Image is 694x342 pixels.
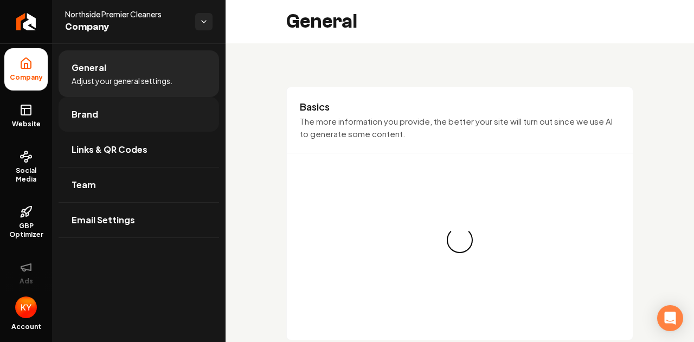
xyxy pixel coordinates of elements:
[4,166,48,184] span: Social Media
[59,132,219,167] a: Links & QR Codes
[4,141,48,192] a: Social Media
[442,222,478,258] div: Loading
[72,143,147,156] span: Links & QR Codes
[16,13,36,30] img: Rebolt Logo
[286,11,357,33] h2: General
[15,296,37,318] img: Katherine Yanez
[72,108,98,121] span: Brand
[11,322,41,331] span: Account
[72,61,106,74] span: General
[65,9,187,20] span: Northside Premier Cleaners
[4,222,48,239] span: GBP Optimizer
[72,75,172,86] span: Adjust your general settings.
[4,197,48,248] a: GBP Optimizer
[300,100,620,113] h3: Basics
[300,115,620,140] p: The more information you provide, the better your site will turn out since we use AI to generate ...
[59,97,219,132] a: Brand
[65,20,187,35] span: Company
[4,95,48,137] a: Website
[59,203,219,237] a: Email Settings
[59,167,219,202] a: Team
[15,277,37,286] span: Ads
[4,252,48,294] button: Ads
[8,120,45,128] span: Website
[15,296,37,318] button: Open user button
[5,73,47,82] span: Company
[72,214,135,227] span: Email Settings
[72,178,96,191] span: Team
[657,305,683,331] div: Open Intercom Messenger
